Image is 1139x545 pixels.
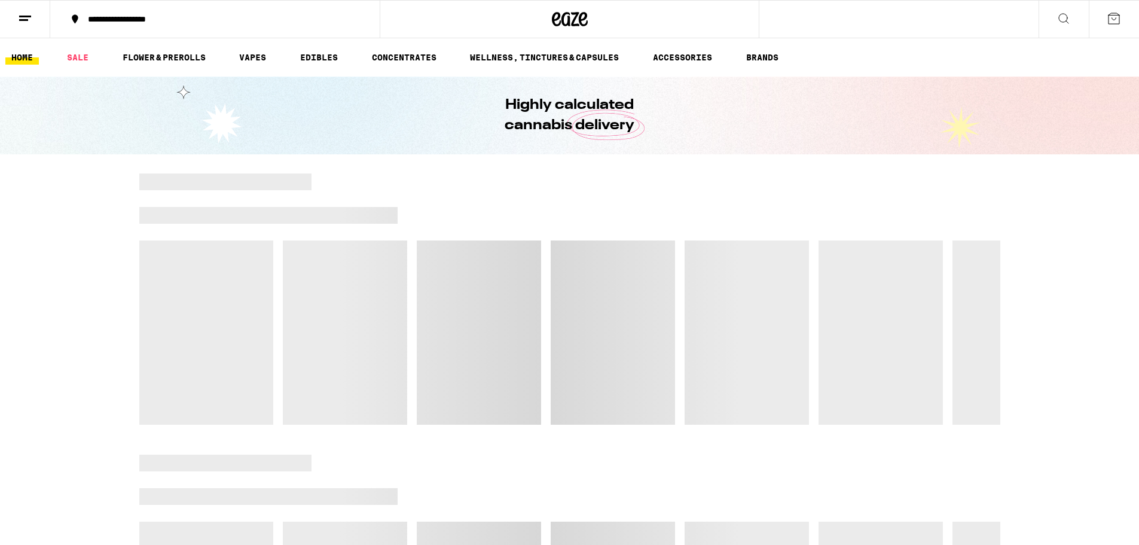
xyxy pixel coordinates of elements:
a: WELLNESS, TINCTURES & CAPSULES [464,50,625,65]
h1: Highly calculated cannabis delivery [471,95,668,136]
a: ACCESSORIES [647,50,718,65]
a: CONCENTRATES [366,50,442,65]
a: SALE [61,50,94,65]
a: BRANDS [740,50,784,65]
a: VAPES [233,50,272,65]
a: FLOWER & PREROLLS [117,50,212,65]
a: HOME [5,50,39,65]
a: EDIBLES [294,50,344,65]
